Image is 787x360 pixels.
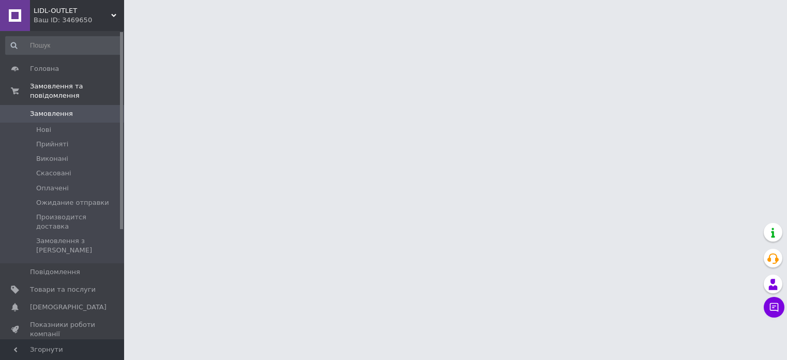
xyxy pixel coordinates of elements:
span: Оплачені [36,184,69,193]
span: Ожидание отправки [36,198,109,207]
span: Прийняті [36,140,68,149]
span: Головна [30,64,59,73]
span: Товари та послуги [30,285,96,294]
span: Нові [36,125,51,134]
input: Пошук [5,36,122,55]
span: LIDL-OUTLET [34,6,111,16]
span: Производится доставка [36,213,121,231]
span: Замовлення та повідомлення [30,82,124,100]
span: Замовлення з [PERSON_NAME] [36,236,121,255]
button: Чат з покупцем [764,297,784,318]
span: Виконані [36,154,68,163]
span: Показники роботи компанії [30,320,96,339]
div: Ваш ID: 3469650 [34,16,124,25]
span: Скасовані [36,169,71,178]
span: [DEMOGRAPHIC_DATA] [30,303,107,312]
span: Повідомлення [30,267,80,277]
span: Замовлення [30,109,73,118]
